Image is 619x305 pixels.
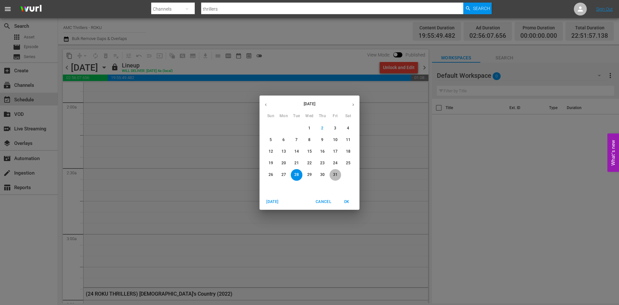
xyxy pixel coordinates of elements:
[333,172,338,178] p: 31
[346,160,350,166] p: 25
[308,126,310,131] p: 1
[291,146,302,158] button: 14
[321,137,323,143] p: 9
[281,172,286,178] p: 27
[269,172,273,178] p: 26
[291,169,302,181] button: 28
[265,113,277,119] span: Sun
[304,123,315,134] button: 1
[333,137,338,143] p: 10
[278,134,290,146] button: 6
[15,2,46,17] img: ans4CAIJ8jUAAAAAAAAAAAAAAAAAAAAAAAAgQb4GAAAAAAAAAAAAAAAAAAAAAAAAJMjXAAAAAAAAAAAAAAAAAAAAAAAAgAT5G...
[329,113,341,119] span: Fri
[320,160,325,166] p: 23
[346,149,350,154] p: 18
[329,158,341,169] button: 24
[607,133,619,172] button: Open Feedback Widget
[265,158,277,169] button: 19
[308,137,310,143] p: 8
[262,197,283,207] button: [DATE]
[317,146,328,158] button: 16
[317,134,328,146] button: 9
[342,134,354,146] button: 11
[329,169,341,181] button: 31
[278,146,290,158] button: 13
[346,137,350,143] p: 11
[278,158,290,169] button: 20
[333,160,338,166] p: 24
[334,126,336,131] p: 3
[282,137,285,143] p: 6
[265,146,277,158] button: 12
[342,146,354,158] button: 18
[294,160,299,166] p: 21
[291,158,302,169] button: 21
[272,101,347,107] p: [DATE]
[317,123,328,134] button: 2
[281,160,286,166] p: 20
[307,172,312,178] p: 29
[4,5,12,13] span: menu
[269,160,273,166] p: 19
[304,113,315,119] span: Wed
[321,126,323,131] p: 2
[320,149,325,154] p: 16
[281,149,286,154] p: 13
[265,169,277,181] button: 26
[317,158,328,169] button: 23
[304,169,315,181] button: 29
[339,198,354,205] span: OK
[342,113,354,119] span: Sat
[317,169,328,181] button: 30
[265,198,280,205] span: [DATE]
[473,3,490,14] span: Search
[294,149,299,154] p: 14
[294,172,299,178] p: 28
[317,113,328,119] span: Thu
[265,134,277,146] button: 5
[291,113,302,119] span: Tue
[347,126,349,131] p: 4
[329,134,341,146] button: 10
[278,113,290,119] span: Mon
[270,137,272,143] p: 5
[304,134,315,146] button: 8
[329,123,341,134] button: 3
[269,149,273,154] p: 12
[336,197,357,207] button: OK
[342,123,354,134] button: 4
[278,169,290,181] button: 27
[304,146,315,158] button: 15
[307,149,312,154] p: 15
[342,158,354,169] button: 25
[596,6,613,12] a: Sign Out
[329,146,341,158] button: 17
[313,197,334,207] button: Cancel
[316,198,331,205] span: Cancel
[307,160,312,166] p: 22
[333,149,338,154] p: 17
[291,134,302,146] button: 7
[304,158,315,169] button: 22
[320,172,325,178] p: 30
[295,137,298,143] p: 7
